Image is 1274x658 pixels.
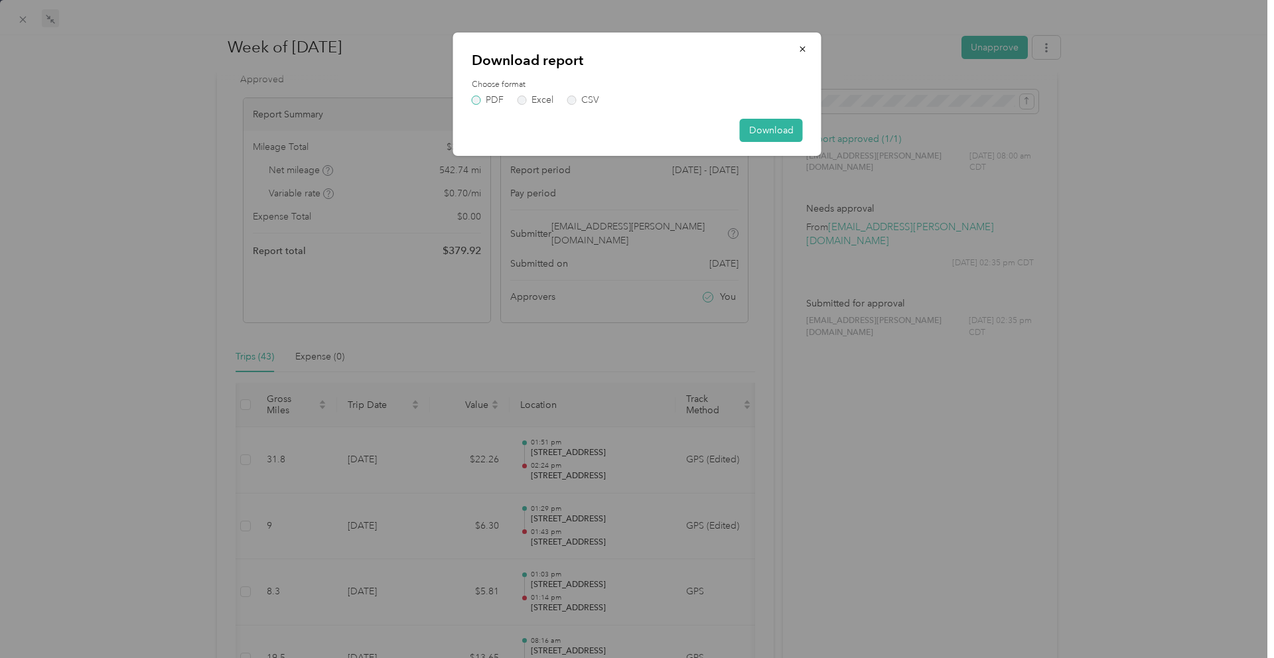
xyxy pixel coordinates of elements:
label: CSV [567,96,599,105]
button: Download [740,119,803,142]
iframe: Everlance-gr Chat Button Frame [1200,584,1274,658]
label: Excel [518,96,553,105]
label: Choose format [472,79,803,91]
p: Download report [472,51,803,70]
label: PDF [472,96,504,105]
